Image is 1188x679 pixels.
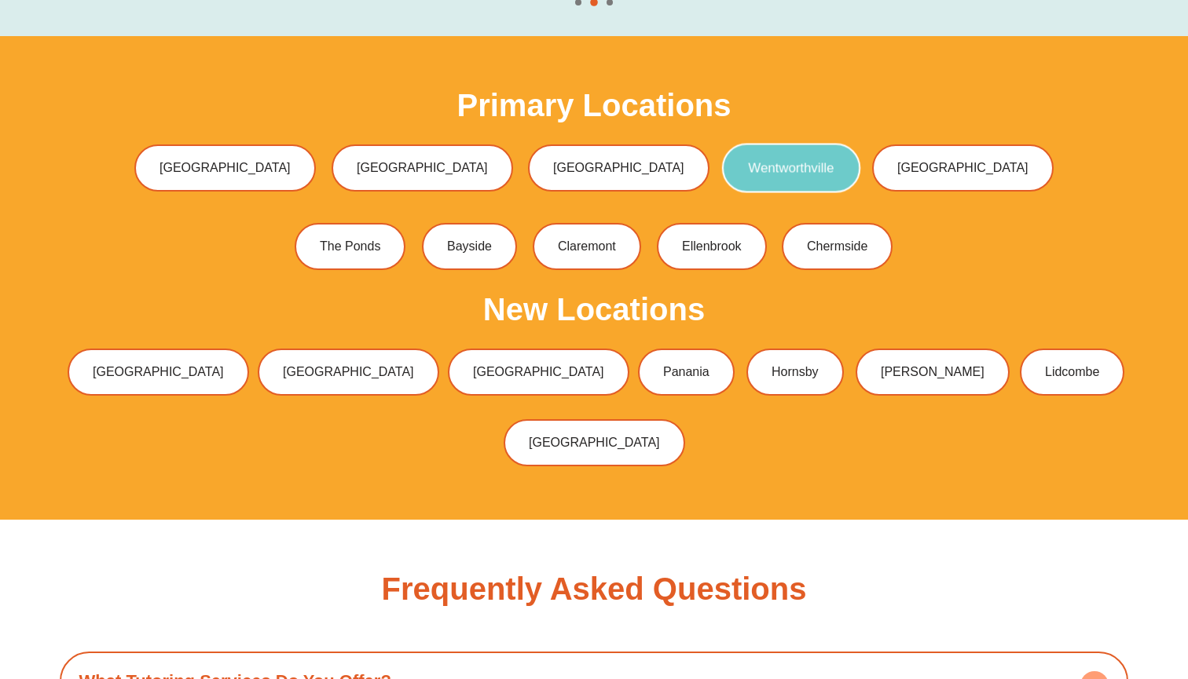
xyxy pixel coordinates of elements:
a: [GEOGRAPHIC_DATA] [68,349,249,396]
a: Chermside [782,223,893,270]
a: Lidcombe [1020,349,1124,396]
a: [GEOGRAPHIC_DATA] [448,349,629,396]
span: Claremont [558,240,616,253]
a: [GEOGRAPHIC_DATA] [134,144,316,192]
span: Bayside [447,240,492,253]
span: [PERSON_NAME] [881,366,984,378]
a: [PERSON_NAME] [856,349,1010,396]
a: The Ponds [295,223,405,270]
a: [GEOGRAPHIC_DATA] [258,349,439,396]
span: [GEOGRAPHIC_DATA] [553,162,684,174]
span: Panania [663,366,709,378]
a: Ellenbrook [657,223,767,270]
a: [GEOGRAPHIC_DATA] [872,144,1054,192]
h2: New Locations [483,294,705,325]
iframe: Chat Widget [918,502,1188,679]
span: Ellenbrook [682,240,742,253]
span: [GEOGRAPHIC_DATA] [357,162,488,174]
span: [GEOGRAPHIC_DATA] [473,366,604,378]
span: [GEOGRAPHIC_DATA] [897,162,1028,174]
h2: Frequently Asked Questions [382,573,807,604]
span: Wentworthville [748,161,834,174]
span: Lidcombe [1045,366,1099,378]
span: [GEOGRAPHIC_DATA] [529,436,660,449]
a: Claremont [533,223,641,270]
a: Hornsby [746,349,844,396]
h2: Primary Locations [456,89,731,121]
a: [GEOGRAPHIC_DATA] [332,144,513,192]
span: [GEOGRAPHIC_DATA] [159,162,291,174]
span: Hornsby [772,366,819,378]
a: Panania [638,349,735,396]
a: [GEOGRAPHIC_DATA] [528,144,709,192]
a: [GEOGRAPHIC_DATA] [504,419,685,466]
span: The Ponds [320,240,380,253]
span: [GEOGRAPHIC_DATA] [93,366,224,378]
a: Wentworthville [721,143,860,192]
span: [GEOGRAPHIC_DATA] [283,366,414,378]
span: Chermside [807,240,867,253]
a: Bayside [422,223,517,270]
